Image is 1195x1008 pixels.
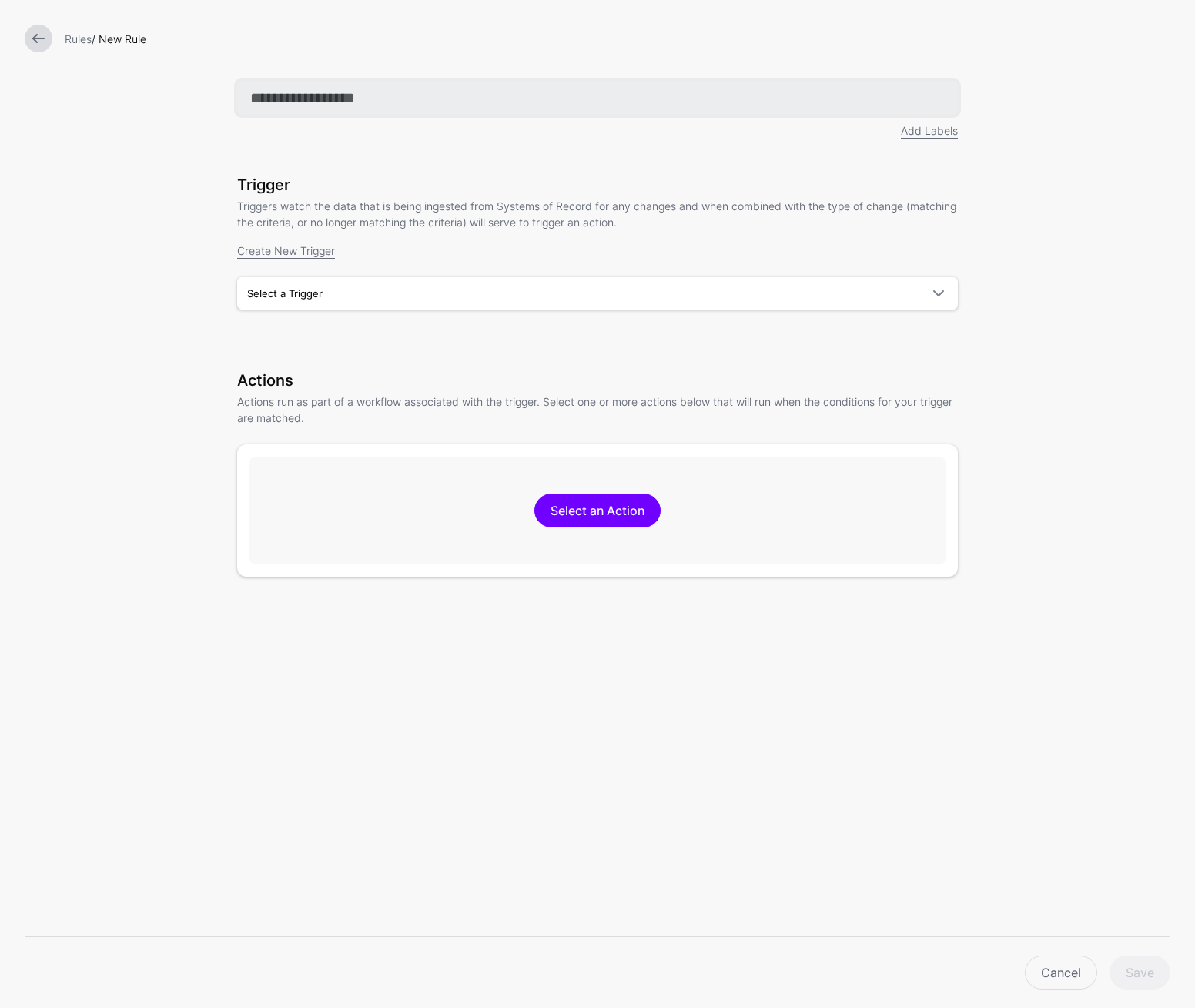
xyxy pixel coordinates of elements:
h3: Actions [237,371,958,390]
span: Select a Trigger [247,287,323,300]
a: Select an Action [534,494,661,527]
a: Create New Trigger [237,244,335,257]
a: Rules [65,32,92,45]
p: Triggers watch the data that is being ingested from Systems of Record for any changes and when co... [237,198,958,230]
h3: Trigger [237,176,958,194]
a: Add Labels [901,124,958,137]
div: / New Rule [59,31,1177,47]
p: Actions run as part of a workflow associated with the trigger. Select one or more actions below t... [237,393,958,426]
a: Cancel [1025,956,1097,990]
